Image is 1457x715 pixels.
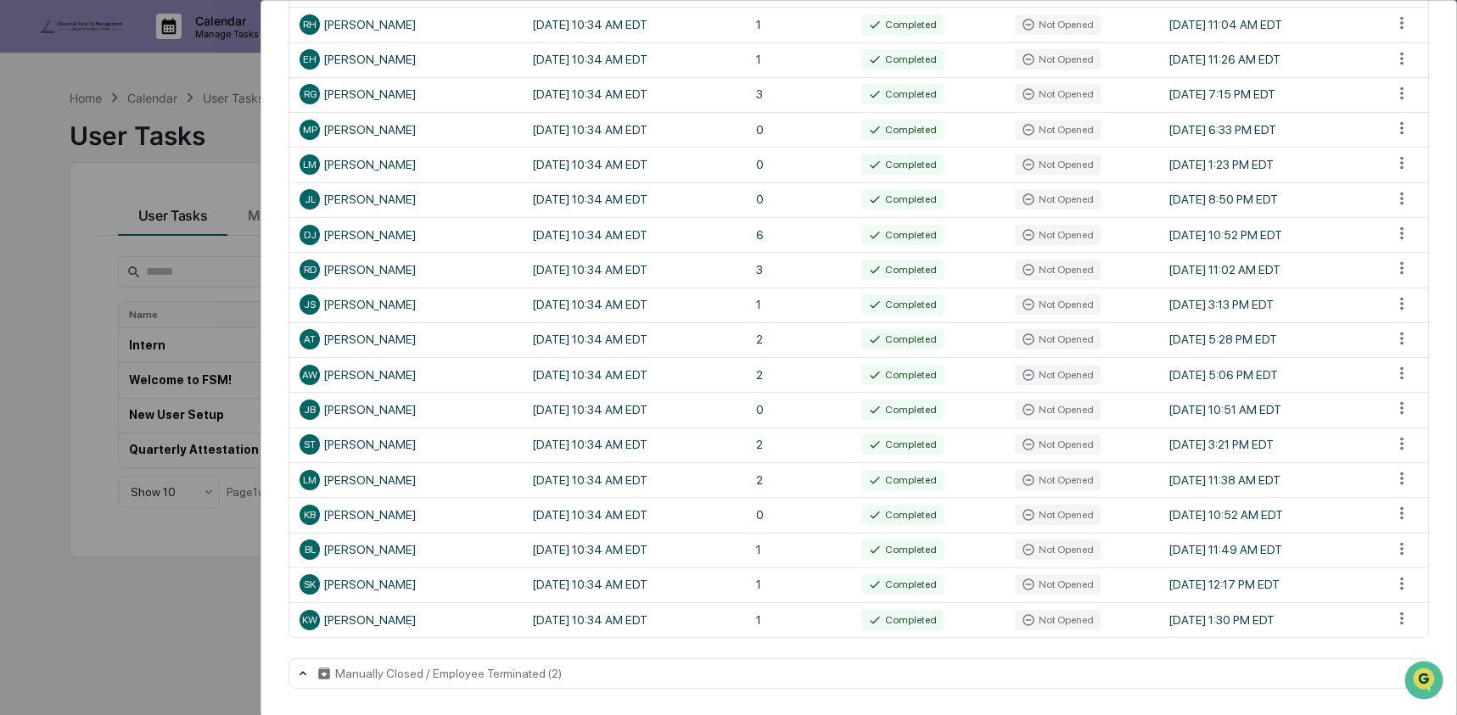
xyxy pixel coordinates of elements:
td: [DATE] 1:30 PM EDT [1158,602,1382,637]
div: Not Opened [1015,294,1101,315]
div: [PERSON_NAME] [300,189,512,209]
div: Not Opened [1015,399,1101,420]
td: 1 [746,602,851,637]
div: Completed [861,329,944,349]
span: KW [302,614,317,626]
td: [DATE] 10:34 AM EDT [522,427,746,462]
div: Manually Closed / Employee Terminated (2) [335,667,562,680]
td: [DATE] 10:34 AM EDT [522,182,746,217]
td: [DATE] 11:26 AM EDT [1158,42,1382,77]
div: Not Opened [1015,260,1101,280]
div: Completed [861,574,944,595]
span: RD [304,264,317,276]
div: Not Opened [1015,539,1101,560]
div: Completed [861,120,944,140]
td: 2 [746,357,851,392]
div: Completed [861,399,944,420]
td: 1 [746,533,851,567]
div: Completed [861,539,944,560]
div: [PERSON_NAME] [300,574,512,595]
a: 🗄️Attestations [116,207,217,237]
td: [DATE] 5:06 PM EDT [1158,357,1382,392]
span: AT [304,333,316,345]
td: [DATE] 10:34 AM EDT [522,533,746,567]
td: 0 [746,112,851,147]
td: [DATE] 11:38 AM EDT [1158,462,1382,497]
div: Not Opened [1015,365,1101,385]
td: [DATE] 10:51 AM EDT [1158,392,1382,427]
iframe: Open customer support [1403,659,1449,705]
td: 1 [746,7,851,42]
td: [DATE] 10:34 AM EDT [522,288,746,322]
div: Completed [861,434,944,455]
td: [DATE] 5:28 PM EDT [1158,322,1382,357]
div: [PERSON_NAME] [300,294,512,315]
span: ST [304,438,316,450]
td: [DATE] 10:34 AM EDT [522,497,746,532]
div: [PERSON_NAME] [300,505,512,525]
div: [PERSON_NAME] [300,120,512,140]
span: EH [303,53,317,65]
td: [DATE] 10:34 AM EDT [522,112,746,147]
span: JL [305,193,316,205]
div: Not Opened [1015,225,1101,245]
span: RH [303,19,317,31]
div: [PERSON_NAME] [300,14,512,35]
td: [DATE] 10:34 AM EDT [522,147,746,182]
td: 0 [746,147,851,182]
p: How can we help? [17,36,309,63]
td: 2 [746,462,851,497]
td: [DATE] 10:34 AM EDT [522,322,746,357]
div: [PERSON_NAME] [300,49,512,70]
div: [PERSON_NAME] [300,84,512,104]
span: AW [302,369,317,381]
td: 1 [746,567,851,602]
td: 3 [746,252,851,287]
div: Completed [861,189,944,209]
div: Not Opened [1015,49,1101,70]
td: [DATE] 11:04 AM EDT [1158,7,1382,42]
div: Not Opened [1015,84,1101,104]
div: Not Opened [1015,470,1101,490]
td: 0 [746,497,851,532]
div: Not Opened [1015,574,1101,595]
td: [DATE] 10:34 AM EDT [522,7,746,42]
div: Completed [861,505,944,525]
td: [DATE] 10:34 AM EDT [522,392,746,427]
span: MP [303,124,317,136]
button: Start new chat [289,135,309,155]
div: 🔎 [17,248,31,261]
div: We're available if you need us! [58,147,215,160]
div: Completed [861,154,944,175]
td: [DATE] 10:34 AM EDT [522,602,746,637]
img: 1746055101610-c473b297-6a78-478c-a979-82029cc54cd1 [17,130,48,160]
td: 1 [746,42,851,77]
div: [PERSON_NAME] [300,365,512,385]
div: Not Opened [1015,434,1101,455]
td: [DATE] 6:33 PM EDT [1158,112,1382,147]
td: 2 [746,427,851,462]
td: 1 [746,288,851,322]
div: 🖐️ [17,215,31,229]
div: Completed [861,84,944,104]
div: Completed [861,225,944,245]
div: Start new chat [58,130,278,147]
div: Completed [861,610,944,630]
td: [DATE] 11:49 AM EDT [1158,533,1382,567]
td: [DATE] 10:34 AM EDT [522,567,746,602]
div: Not Opened [1015,610,1101,630]
div: Not Opened [1015,154,1101,175]
td: 0 [746,182,851,217]
div: [PERSON_NAME] [300,539,512,560]
span: RG [304,88,317,100]
a: 🖐️Preclearance [10,207,116,237]
td: [DATE] 10:34 AM EDT [522,77,746,112]
span: Data Lookup [34,246,107,263]
div: Completed [861,294,944,315]
td: [DATE] 3:21 PM EDT [1158,427,1382,462]
td: 3 [746,77,851,112]
div: Completed [861,470,944,490]
span: LM [303,474,317,486]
